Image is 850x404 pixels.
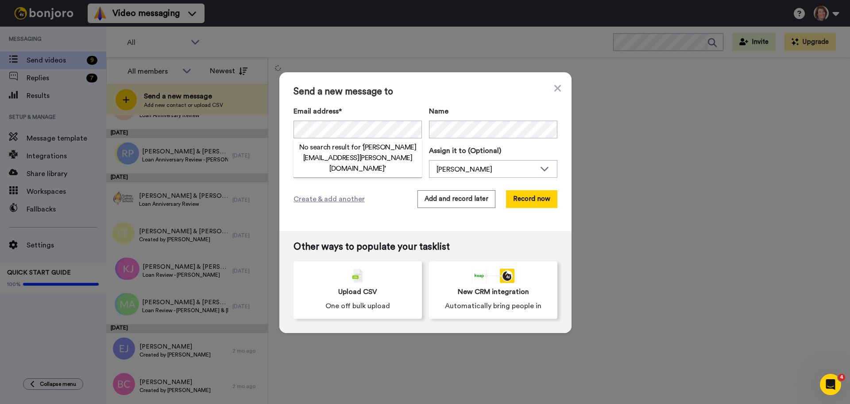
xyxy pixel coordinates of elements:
[294,242,557,252] span: Other ways to populate your tasklist
[472,269,514,283] div: animation
[429,106,448,117] span: Name
[458,286,529,297] span: New CRM integration
[294,142,422,174] h2: No search result for ‘ [PERSON_NAME][EMAIL_ADDRESS][PERSON_NAME][DOMAIN_NAME] ’
[437,164,536,175] div: [PERSON_NAME]
[838,374,845,381] span: 4
[338,286,377,297] span: Upload CSV
[352,269,363,283] img: csv-grey.png
[325,301,390,311] span: One off bulk upload
[294,106,422,117] label: Email address*
[294,86,557,97] span: Send a new message to
[445,301,541,311] span: Automatically bring people in
[506,190,557,208] button: Record now
[294,194,365,204] span: Create & add another
[820,374,841,395] iframe: Intercom live chat
[417,190,495,208] button: Add and record later
[429,145,557,156] label: Assign it to (Optional)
